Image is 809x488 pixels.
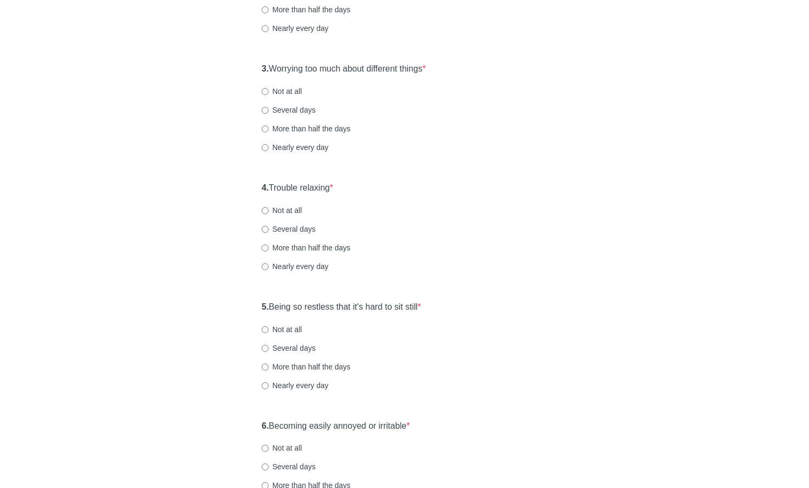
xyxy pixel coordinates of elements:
[262,421,269,430] strong: 6.
[262,105,316,115] label: Several days
[262,125,269,132] input: More than half the days
[262,64,269,73] strong: 3.
[262,364,269,371] input: More than half the days
[262,226,269,233] input: Several days
[262,123,350,134] label: More than half the days
[262,207,269,214] input: Not at all
[262,420,410,432] label: Becoming easily annoyed or irritable
[262,361,350,372] label: More than half the days
[262,88,269,95] input: Not at all
[262,86,302,97] label: Not at all
[262,25,269,32] input: Nearly every day
[262,142,328,153] label: Nearly every day
[262,443,302,453] label: Not at all
[262,261,328,272] label: Nearly every day
[262,242,350,253] label: More than half the days
[262,343,316,353] label: Several days
[262,107,269,114] input: Several days
[262,63,426,75] label: Worrying too much about different things
[262,23,328,34] label: Nearly every day
[262,302,269,311] strong: 5.
[262,301,421,313] label: Being so restless that it's hard to sit still
[262,6,269,13] input: More than half the days
[262,324,302,335] label: Not at all
[262,144,269,151] input: Nearly every day
[262,4,350,15] label: More than half the days
[262,205,302,216] label: Not at all
[262,224,316,234] label: Several days
[262,245,269,251] input: More than half the days
[262,461,316,472] label: Several days
[262,380,328,391] label: Nearly every day
[262,345,269,352] input: Several days
[262,263,269,270] input: Nearly every day
[262,182,333,194] label: Trouble relaxing
[262,183,269,192] strong: 4.
[262,382,269,389] input: Nearly every day
[262,445,269,452] input: Not at all
[262,463,269,470] input: Several days
[262,326,269,333] input: Not at all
